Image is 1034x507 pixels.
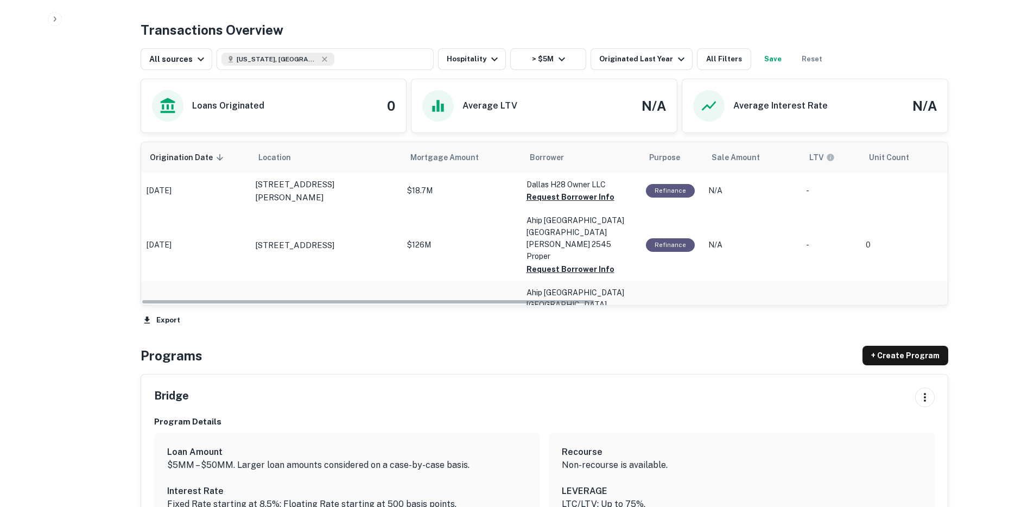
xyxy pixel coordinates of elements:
p: - [806,185,855,197]
h4: Programs [141,346,202,365]
p: Ahip [GEOGRAPHIC_DATA] [GEOGRAPHIC_DATA][PERSON_NAME] 2569 Proper [526,287,635,334]
p: Ahip [GEOGRAPHIC_DATA] [GEOGRAPHIC_DATA][PERSON_NAME] 2545 Proper [526,214,635,262]
button: Export [141,312,183,328]
th: Purpose [640,142,703,173]
span: Mortgage Amount [410,151,493,164]
th: LTVs displayed on the website are for informational purposes only and may be reported incorrectly... [801,142,860,173]
button: Reset [795,48,829,70]
div: Originated Last Year [599,53,688,66]
h6: Program Details [154,416,935,428]
p: [DATE] [147,185,244,197]
a: + Create Program [862,346,948,365]
button: All Filters [697,48,751,70]
iframe: Chat Widget [980,420,1034,472]
button: Request Borrower Info [526,263,614,276]
p: $18.7M [407,185,516,197]
button: > $5M [510,48,586,70]
p: Dallas H28 Owner LLC [526,179,635,191]
span: LTVs displayed on the website are for informational purposes only and may be reported incorrectly... [809,151,849,163]
h4: Transactions Overview [141,20,283,40]
p: Non-recourse is available. [562,459,922,472]
button: Save your search to get updates of matches that match your search criteria. [756,48,790,70]
div: LTVs displayed on the website are for informational purposes only and may be reported incorrectly... [809,151,835,163]
h6: Loans Originated [192,99,264,112]
span: Sale Amount [712,151,774,164]
span: Borrower [530,151,564,164]
div: scrollable content [141,142,948,305]
th: Borrower [521,142,640,173]
p: 0 [866,239,974,251]
p: $126M [407,239,516,251]
h4: N/A [912,96,937,116]
button: Originated Last Year [591,48,693,70]
p: - [806,239,855,251]
p: [DATE] [147,239,244,251]
p: N/A [708,185,795,197]
th: Mortgage Amount [402,142,521,173]
th: Origination Date [141,142,250,173]
h6: Loan Amount [167,446,527,459]
th: Sale Amount [703,142,801,173]
h6: Average Interest Rate [733,99,828,112]
p: $5MM – $50MM. Larger loan amounts considered on a case-by-case basis. [167,459,527,472]
h6: Interest Rate [167,485,527,498]
h6: Recourse [562,446,922,459]
h5: Bridge [154,388,189,404]
h6: LEVERAGE [562,485,922,498]
p: N/A [708,239,795,251]
button: Hospitality [438,48,506,70]
span: Purpose [649,151,694,164]
button: Request Borrower Info [526,191,614,204]
h4: N/A [642,96,666,116]
div: This loan purpose was for refinancing [646,184,695,198]
a: [STREET_ADDRESS][PERSON_NAME] [255,178,396,204]
h4: 0 [387,96,395,116]
p: [STREET_ADDRESS] [255,239,334,252]
button: [US_STATE], [GEOGRAPHIC_DATA] [217,48,434,70]
div: This loan purpose was for refinancing [646,238,695,252]
h6: Average LTV [462,99,517,112]
th: Unit Count [860,142,980,173]
button: All sources [141,48,212,70]
div: All sources [149,53,207,66]
span: Unit Count [869,151,923,164]
span: Location [258,151,305,164]
span: Origination Date [150,151,227,164]
th: Location [250,142,402,173]
h6: LTV [809,151,824,163]
span: [US_STATE], [GEOGRAPHIC_DATA] [237,54,318,64]
a: [STREET_ADDRESS] [255,239,396,252]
